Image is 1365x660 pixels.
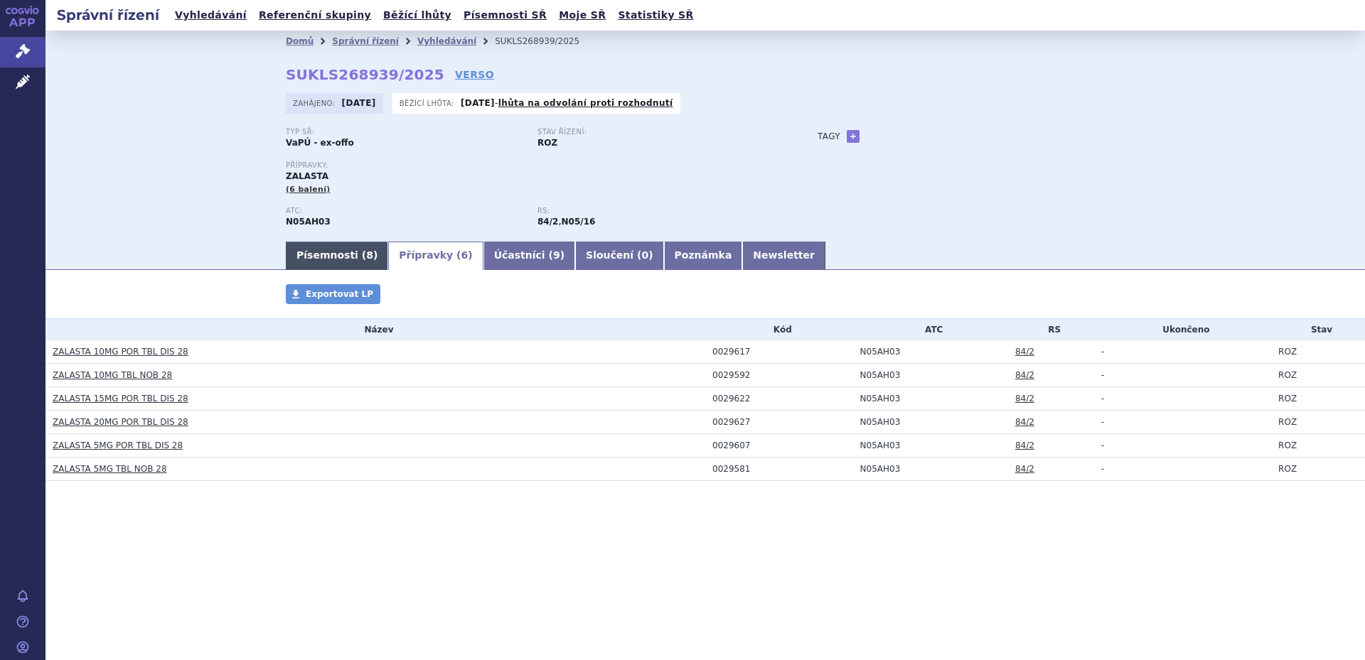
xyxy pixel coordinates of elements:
[483,242,575,270] a: Účastníci (9)
[1271,387,1365,411] td: ROZ
[1101,464,1104,474] span: -
[712,370,853,380] div: 0029592
[461,249,469,261] span: 6
[712,464,853,474] div: 0029581
[53,464,167,474] a: ZALASTA 5MG TBL NOB 28
[1271,411,1365,434] td: ROZ
[1101,394,1104,404] span: -
[286,66,444,83] strong: SUKLS268939/2025
[742,242,825,270] a: Newsletter
[45,5,171,25] h2: Správní řízení
[53,370,172,380] a: ZALASTA 10MG TBL NOB 28
[1271,319,1365,340] th: Stav
[1271,340,1365,364] td: ROZ
[818,128,840,145] h3: Tagy
[1094,319,1271,340] th: Ukončeno
[712,440,853,450] div: 0029607
[1015,440,1034,450] a: 84/2
[537,217,558,227] strong: antipsychotika třetí volby - speciální, p.o.
[853,319,1008,340] th: ATC
[562,217,596,227] strong: olanzapin, p.o.
[461,98,495,108] strong: [DATE]
[853,387,1008,411] td: OLANZAPIN
[853,434,1008,458] td: OLANZAPIN
[53,440,183,450] a: ZALASTA 5MG POR TBL DIS 28
[537,128,775,136] p: Stav řízení:
[1015,347,1034,357] a: 84/2
[537,207,775,215] p: RS:
[366,249,373,261] span: 8
[53,417,188,427] a: ZALASTA 20MG POR TBL DIS 28
[286,138,354,148] strong: VaPÚ - ex-offo
[461,97,673,109] p: -
[853,364,1008,387] td: OLANZAPIN
[286,161,789,170] p: Přípravky:
[498,98,673,108] a: lhůta na odvolání proti rozhodnutí
[614,6,697,25] a: Statistiky SŘ
[1015,417,1034,427] a: 84/2
[712,347,853,357] div: 0029617
[53,347,188,357] a: ZALASTA 10MG POR TBL DIS 28
[712,417,853,427] div: 0029627
[332,36,399,46] a: Správní řízení
[847,130,860,143] a: +
[537,207,789,228] div: ,
[537,138,557,148] strong: ROZ
[255,6,375,25] a: Referenční skupiny
[1271,364,1365,387] td: ROZ
[45,319,705,340] th: Název
[641,249,648,261] span: 0
[286,171,328,181] span: ZALASTA
[1015,370,1034,380] a: 84/2
[1271,458,1365,481] td: ROZ
[417,36,476,46] a: Vyhledávání
[455,67,494,82] a: VERSO
[286,128,523,136] p: Typ SŘ:
[1271,434,1365,458] td: ROZ
[1101,440,1104,450] span: -
[1015,464,1034,474] a: 84/2
[712,394,853,404] div: 0029622
[286,185,331,194] span: (6 balení)
[1008,319,1094,340] th: RS
[553,249,560,261] span: 9
[400,97,457,109] span: Běžící lhůta:
[286,207,523,215] p: ATC:
[459,6,551,25] a: Písemnosti SŘ
[1101,417,1104,427] span: -
[171,6,251,25] a: Vyhledávání
[664,242,743,270] a: Poznámka
[853,411,1008,434] td: OLANZAPIN
[388,242,483,270] a: Přípravky (6)
[853,340,1008,364] td: OLANZAPIN
[53,394,188,404] a: ZALASTA 15MG POR TBL DIS 28
[286,36,314,46] a: Domů
[293,97,338,109] span: Zahájeno:
[853,458,1008,481] td: OLANZAPIN
[342,98,376,108] strong: [DATE]
[575,242,663,270] a: Sloučení (0)
[306,289,373,299] span: Exportovat LP
[286,242,388,270] a: Písemnosti (8)
[1101,347,1104,357] span: -
[286,284,380,304] a: Exportovat LP
[705,319,853,340] th: Kód
[286,217,331,227] strong: OLANZAPIN
[1101,370,1104,380] span: -
[555,6,610,25] a: Moje SŘ
[495,31,598,52] li: SUKLS268939/2025
[1015,394,1034,404] a: 84/2
[379,6,456,25] a: Běžící lhůty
